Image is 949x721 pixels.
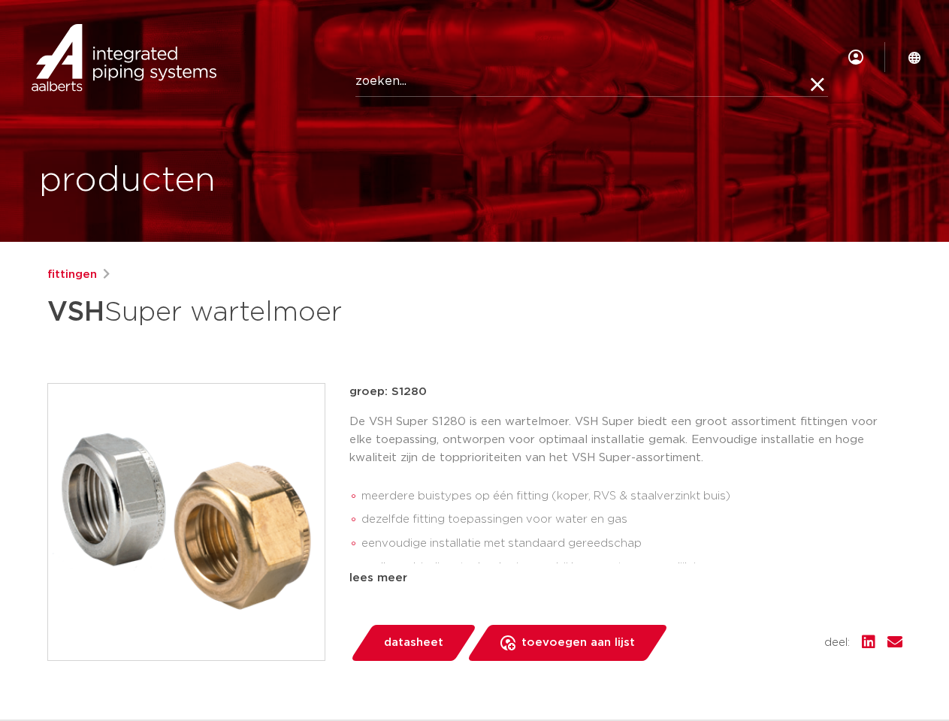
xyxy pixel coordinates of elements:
p: groep: S1280 [349,383,902,401]
a: datasheet [349,625,477,661]
li: dezelfde fitting toepassingen voor water en gas [361,508,902,532]
li: meerdere buistypes op één fitting (koper, RVS & staalverzinkt buis) [361,484,902,508]
li: snelle verbindingstechnologie waarbij her-montage mogelijk is [361,556,902,580]
input: zoeken... [355,67,828,97]
span: deel: [824,634,850,652]
li: eenvoudige installatie met standaard gereedschap [361,532,902,556]
span: toevoegen aan lijst [521,631,635,655]
p: De VSH Super S1280 is een wartelmoer. VSH Super biedt een groot assortiment fittingen voor elke t... [349,413,902,467]
a: fittingen [47,266,97,284]
span: datasheet [384,631,443,655]
div: lees meer [349,569,902,587]
img: Product Image for VSH Super wartelmoer [48,384,325,660]
strong: VSH [47,299,104,326]
h1: Super wartelmoer [47,290,612,335]
h1: producten [39,157,216,205]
